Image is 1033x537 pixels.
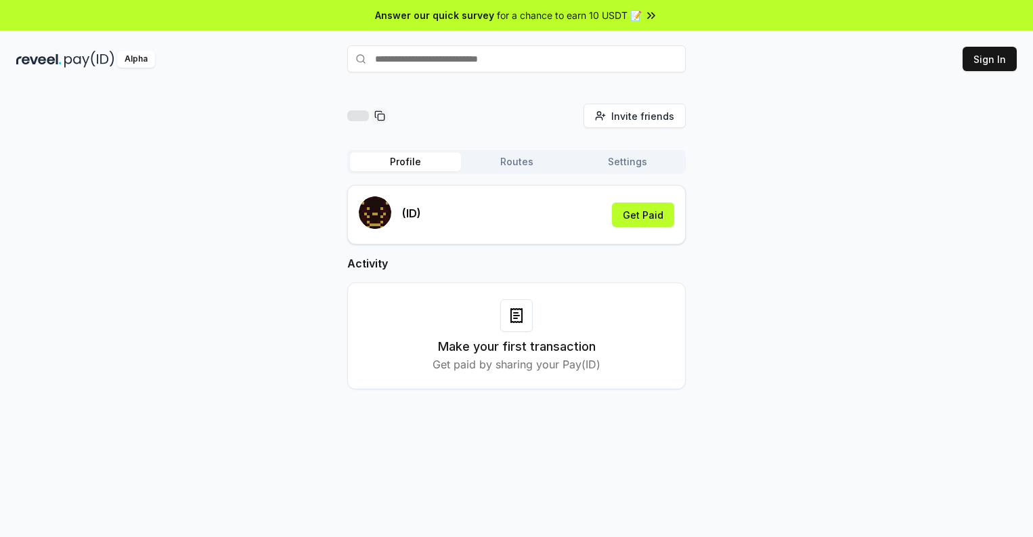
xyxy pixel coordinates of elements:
button: Sign In [963,47,1017,71]
img: pay_id [64,51,114,68]
button: Get Paid [612,202,674,227]
p: (ID) [402,205,421,221]
button: Settings [572,152,683,171]
button: Routes [461,152,572,171]
span: Invite friends [611,109,674,123]
button: Profile [350,152,461,171]
div: Alpha [117,51,155,68]
span: Answer our quick survey [375,8,494,22]
button: Invite friends [584,104,686,128]
img: reveel_dark [16,51,62,68]
h2: Activity [347,255,686,272]
span: for a chance to earn 10 USDT 📝 [497,8,642,22]
h3: Make your first transaction [438,337,596,356]
p: Get paid by sharing your Pay(ID) [433,356,600,372]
